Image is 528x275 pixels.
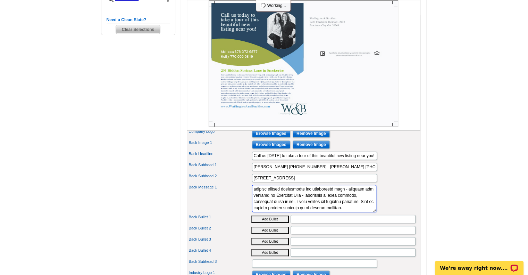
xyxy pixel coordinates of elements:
[293,140,330,149] input: Remove Image
[252,129,290,138] input: Browse Images
[189,236,251,242] label: Back Bullet 3
[189,225,251,231] label: Back Bullet 2
[251,216,289,223] button: Add Bullet
[189,140,251,146] label: Back Image 1
[209,0,398,127] img: Z18876292_00001_2.jpg
[251,227,289,234] button: Add Bullet
[189,129,251,135] label: Company Logo
[189,248,251,253] label: Back Bullet 4
[189,162,251,168] label: Back Subhead 1
[251,249,289,256] button: Add Bullet
[189,259,251,265] label: Back Subhead 3
[189,173,251,179] label: Back Subhead 2
[189,184,251,190] label: Back Message 1
[252,140,290,149] input: Browse Images
[252,185,376,212] textarea: Lore ipsumdolo sita co adipisci eli seddoeius tempor, inci u laboreet dolo magn aliq enima mini v...
[189,151,251,157] label: Back Headline
[430,253,528,275] iframe: LiveChat chat widget
[293,129,330,138] input: Remove Image
[260,2,266,8] img: loading...
[251,238,289,245] button: Add Bullet
[116,25,160,34] span: Clear Selections
[189,214,251,220] label: Back Bullet 1
[107,17,170,23] h5: Need a Clean Slate?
